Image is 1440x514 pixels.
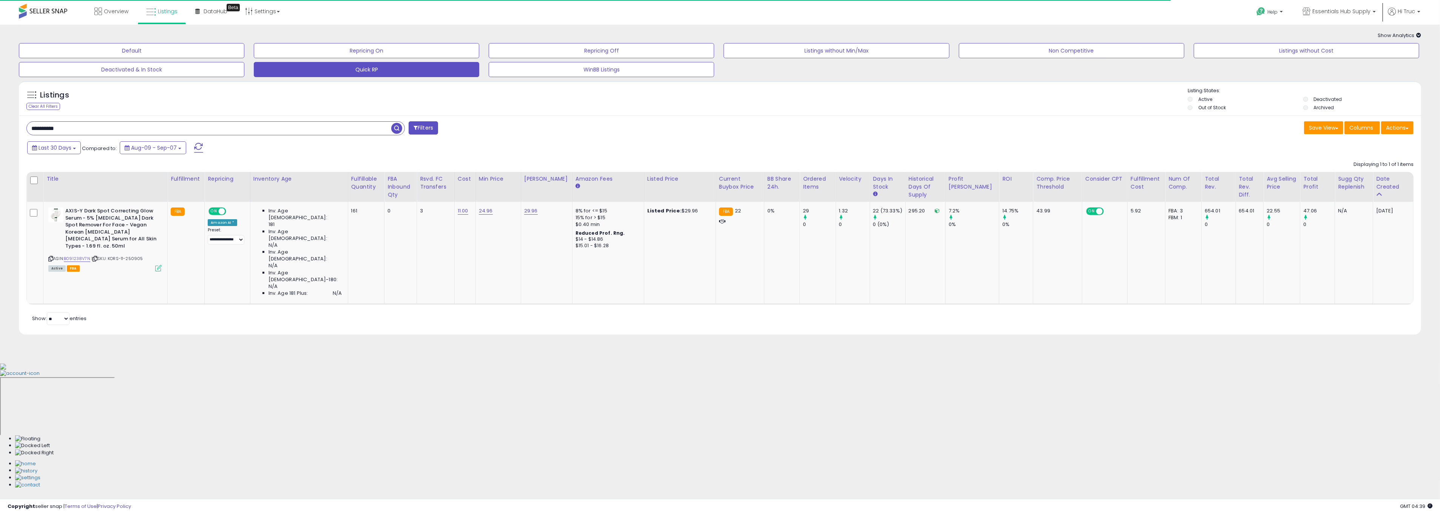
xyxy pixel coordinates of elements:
span: Listings [158,8,177,15]
button: Filters [409,121,438,135]
img: Contact [15,481,40,489]
span: Show Analytics [1378,32,1421,39]
span: Columns [1349,124,1373,132]
b: AXIS-Y Dark Spot Correcting Glow Serum - 5% [MEDICAL_DATA] Dark Spot Remover For Face - Vegan Kor... [65,207,157,251]
span: OFF [225,208,237,215]
img: History [15,468,37,475]
span: 181 [269,221,275,228]
div: 1.32 [839,207,870,214]
button: Non Competitive [959,43,1184,58]
button: Aug-09 - Sep-07 [120,141,186,154]
div: Fulfillable Quantity [351,175,381,191]
div: FBM: 1 [1168,214,1196,221]
div: Min Price [479,175,518,183]
button: Listings without Cost [1194,43,1419,58]
div: Amazon AI * [208,219,237,226]
div: Total Rev. [1205,175,1232,191]
img: 31dZf2H0C5L._SL40_.jpg [48,207,63,223]
div: 161 [351,207,379,214]
div: 15% for > $15 [576,214,638,221]
label: Out of Stock [1198,104,1226,111]
div: Num of Comp. [1168,175,1198,191]
small: Days In Stock. [873,191,878,198]
div: 0 [387,207,411,214]
div: 654.01 [1239,207,1258,214]
div: N/A [1338,207,1367,214]
div: Velocity [839,175,867,183]
div: Cost [458,175,472,183]
i: Get Help [1256,7,1266,16]
a: B091238V7N [64,255,90,262]
span: Inv. Age 181 Plus: [269,290,308,297]
div: $14 - $14.86 [576,236,638,243]
button: Save View [1304,121,1343,134]
a: 29.96 [524,207,538,215]
div: Profit [PERSON_NAME] [949,175,996,191]
div: 43.99 [1036,207,1076,214]
div: Ordered Items [803,175,832,191]
img: Docked Left [15,442,50,449]
button: Repricing On [254,43,479,58]
div: Listed Price [647,175,713,183]
label: Deactivated [1314,96,1342,102]
div: FBA inbound Qty [387,175,414,199]
span: N/A [269,283,278,290]
span: Inv. Age [DEMOGRAPHIC_DATA]: [269,249,342,262]
div: Total Rev. Diff. [1239,175,1261,199]
span: Show: entries [32,315,86,322]
span: DataHub [204,8,227,15]
span: FBA [67,265,80,272]
div: ROI [1002,175,1030,183]
span: ON [1087,208,1096,215]
span: Hi Truc [1398,8,1415,15]
div: 8% for <= $15 [576,207,638,214]
div: 22.55 [1267,207,1300,214]
div: 5.92 [1131,207,1159,214]
span: N/A [269,262,278,269]
h5: Listings [40,90,69,101]
div: 0 [803,221,835,228]
div: 0 [1267,221,1300,228]
span: Inv. Age [DEMOGRAPHIC_DATA]: [269,207,342,221]
div: Rsvd. FC Transfers [420,175,451,191]
div: 29 [803,207,835,214]
button: Repricing Off [489,43,714,58]
span: Inv. Age [DEMOGRAPHIC_DATA]: [269,228,342,242]
div: Total Profit [1303,175,1332,191]
div: 22 (73.33%) [873,207,905,214]
button: Quick RP [254,62,479,77]
p: Listing States: [1188,87,1421,94]
div: ASIN: [48,207,162,271]
div: 3 [420,207,449,214]
div: [PERSON_NAME] [524,175,569,183]
div: 7.2% [949,207,999,214]
a: Help [1250,1,1290,25]
button: Listings without Min/Max [724,43,949,58]
div: Days In Stock [873,175,902,191]
div: Date Created [1376,175,1410,191]
span: ON [209,208,219,215]
div: Displaying 1 to 1 of 1 items [1354,161,1414,168]
div: 0% [1002,221,1033,228]
div: Historical Days Of Supply [909,175,942,199]
div: $29.96 [647,207,710,214]
button: Actions [1381,121,1414,134]
button: WinBB Listings [489,62,714,77]
div: Fulfillment Cost [1131,175,1162,191]
div: 0 [1205,221,1235,228]
button: Columns [1344,121,1380,134]
div: Preset: [208,228,244,245]
img: Home [15,460,36,468]
div: $15.01 - $16.28 [576,243,638,249]
div: Inventory Age [253,175,345,183]
div: 0 [839,221,870,228]
div: 0% [767,207,794,214]
div: $0.40 min [576,221,638,228]
img: Docked Right [15,449,54,457]
a: 11.00 [458,207,468,215]
b: Reduced Prof. Rng. [576,230,625,236]
span: Essentials Hub Supply [1312,8,1371,15]
div: Amazon Fees [576,175,641,183]
span: | SKU: KORS-11-250905 [91,255,143,262]
img: Settings [15,474,40,481]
